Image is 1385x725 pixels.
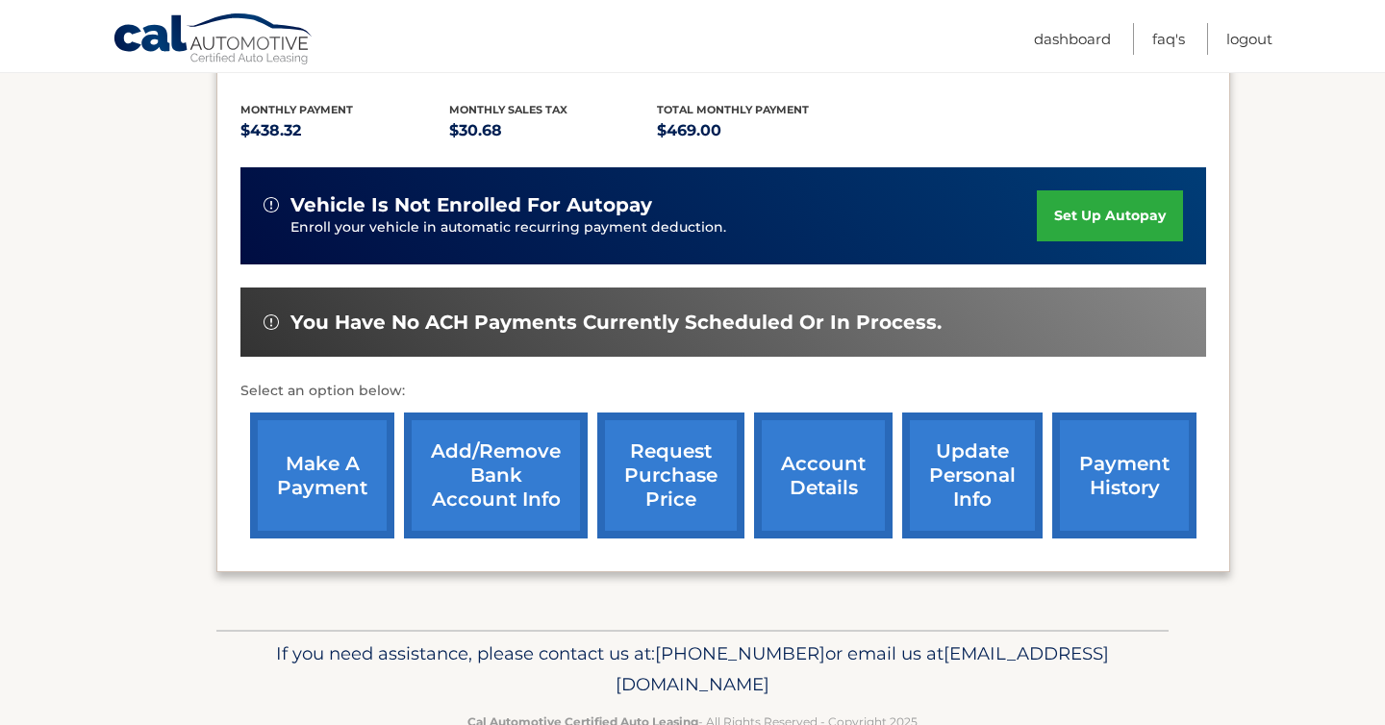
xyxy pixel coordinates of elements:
p: Enroll your vehicle in automatic recurring payment deduction. [290,217,1037,238]
span: You have no ACH payments currently scheduled or in process. [290,311,942,335]
img: alert-white.svg [264,314,279,330]
p: $30.68 [449,117,658,144]
img: alert-white.svg [264,197,279,212]
a: Dashboard [1034,23,1111,55]
span: Monthly sales Tax [449,103,567,116]
span: [PHONE_NUMBER] [655,642,825,664]
span: Total Monthly Payment [657,103,809,116]
a: request purchase price [597,412,744,538]
a: set up autopay [1037,190,1183,241]
a: make a payment [250,412,394,538]
a: update personal info [902,412,1043,538]
a: Logout [1226,23,1272,55]
span: [EMAIL_ADDRESS][DOMAIN_NAME] [616,642,1109,695]
p: $438.32 [240,117,449,144]
a: FAQ's [1152,23,1185,55]
span: Monthly Payment [240,103,353,116]
a: account details [754,412,893,538]
p: $469.00 [657,117,866,144]
a: Add/Remove bank account info [404,412,588,538]
p: Select an option below: [240,380,1206,403]
p: If you need assistance, please contact us at: or email us at [229,638,1156,700]
span: vehicle is not enrolled for autopay [290,193,652,217]
a: payment history [1052,412,1196,538]
a: Cal Automotive [113,12,315,68]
